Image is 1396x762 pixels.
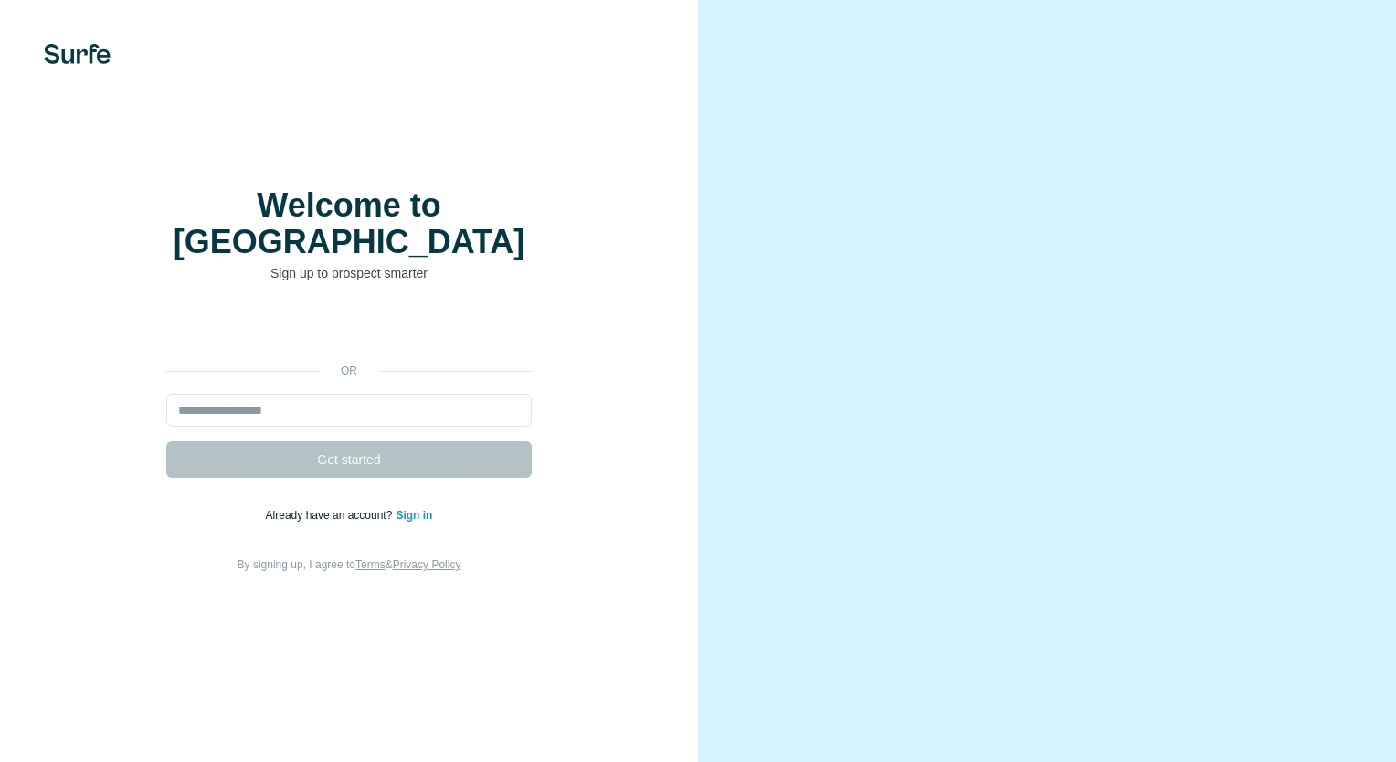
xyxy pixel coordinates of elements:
[166,187,532,260] h1: Welcome to [GEOGRAPHIC_DATA]
[396,509,432,522] a: Sign in
[44,44,111,64] img: Surfe's logo
[1021,18,1378,185] iframe: Sign in with Google Dialog
[166,264,532,282] p: Sign up to prospect smarter
[393,558,461,571] a: Privacy Policy
[320,363,378,379] p: or
[355,558,386,571] a: Terms
[157,310,541,350] iframe: Sign in with Google Button
[266,509,397,522] span: Already have an account?
[238,558,461,571] span: By signing up, I agree to &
